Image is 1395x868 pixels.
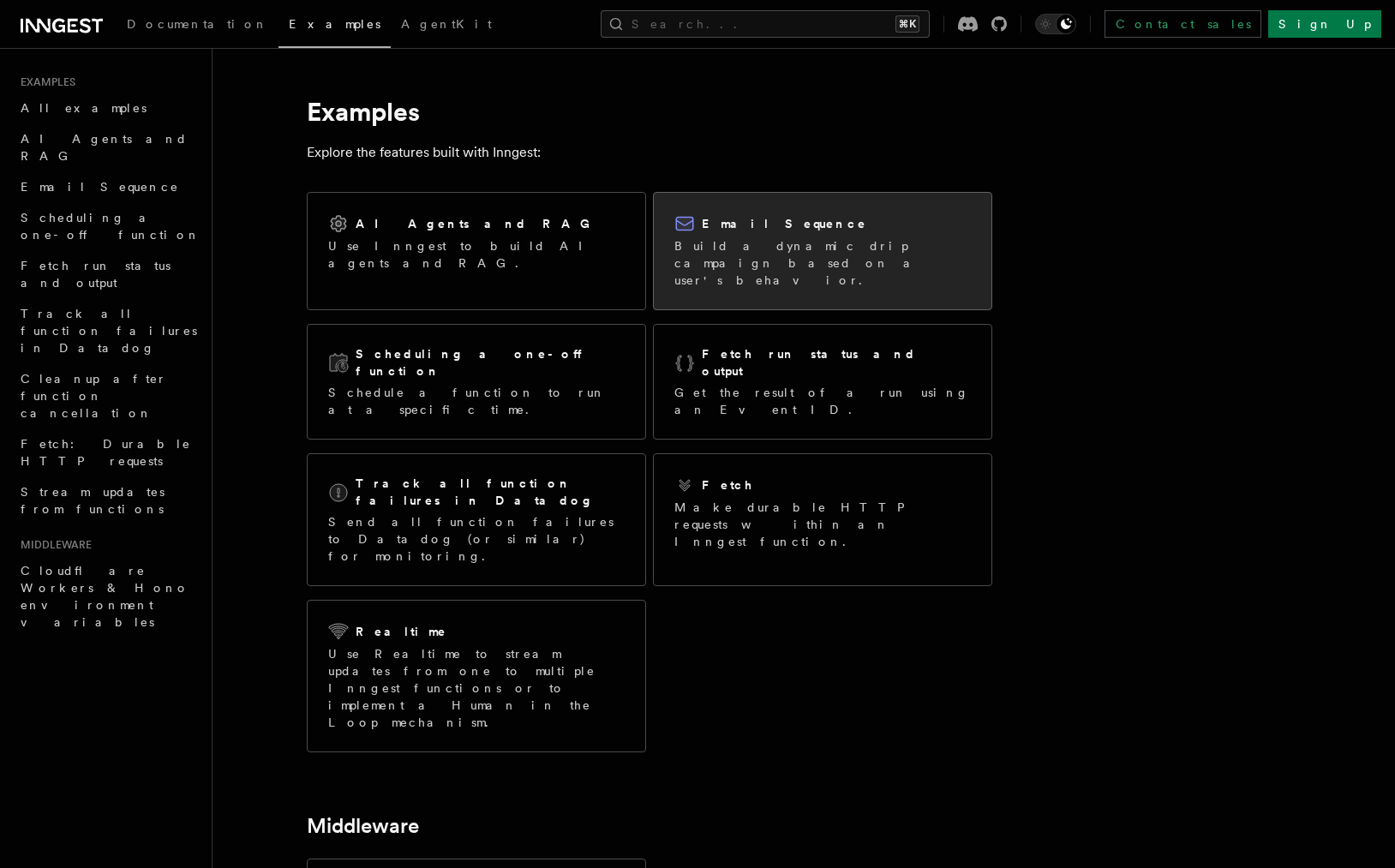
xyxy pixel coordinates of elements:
[14,75,75,89] span: Examples
[356,623,447,640] h2: Realtime
[14,123,201,171] a: AI Agents and RAG
[653,192,992,310] a: Email SequenceBuild a dynamic drip campaign based on a user's behavior.
[289,17,380,31] span: Examples
[14,363,201,428] a: Cleanup after function cancellation
[14,250,201,298] a: Fetch run status and output
[895,15,919,33] kbd: ⌘K
[674,384,971,418] p: Get the result of a run using an Event ID.
[601,10,930,38] button: Search...⌘K
[21,132,188,163] span: AI Agents and RAG
[401,17,492,31] span: AgentKit
[21,180,179,194] span: Email Sequence
[391,5,502,46] a: AgentKit
[328,645,625,731] p: Use Realtime to stream updates from one to multiple Inngest functions or to implement a Human in ...
[14,538,92,552] span: Middleware
[14,476,201,524] a: Stream updates from functions
[702,476,754,494] h2: Fetch
[328,513,625,565] p: Send all function failures to Datadog (or similar) for monitoring.
[1105,10,1261,38] a: Contact sales
[307,324,646,440] a: Scheduling a one-off functionSchedule a function to run at a specific time.
[674,237,971,289] p: Build a dynamic drip campaign based on a user's behavior.
[278,5,391,48] a: Examples
[307,96,992,127] h1: Examples
[21,564,189,629] span: Cloudflare Workers & Hono environment variables
[356,345,625,380] h2: Scheduling a one-off function
[14,93,201,123] a: All examples
[21,372,167,420] span: Cleanup after function cancellation
[356,215,599,232] h2: AI Agents and RAG
[127,17,268,31] span: Documentation
[21,307,197,355] span: Track all function failures in Datadog
[702,345,971,380] h2: Fetch run status and output
[307,141,992,165] p: Explore the features built with Inngest:
[21,259,171,290] span: Fetch run status and output
[14,202,201,250] a: Scheduling a one-off function
[653,453,992,586] a: FetchMake durable HTTP requests within an Inngest function.
[1035,14,1076,34] button: Toggle dark mode
[307,453,646,586] a: Track all function failures in DatadogSend all function failures to Datadog (or similar) for moni...
[307,192,646,310] a: AI Agents and RAGUse Inngest to build AI agents and RAG.
[307,814,419,838] a: Middleware
[674,499,971,550] p: Make durable HTTP requests within an Inngest function.
[21,485,165,516] span: Stream updates from functions
[1268,10,1381,38] a: Sign Up
[653,324,992,440] a: Fetch run status and outputGet the result of a run using an Event ID.
[14,555,201,638] a: Cloudflare Workers & Hono environment variables
[328,237,625,272] p: Use Inngest to build AI agents and RAG.
[117,5,278,46] a: Documentation
[702,215,867,232] h2: Email Sequence
[328,384,625,418] p: Schedule a function to run at a specific time.
[356,475,625,509] h2: Track all function failures in Datadog
[14,171,201,202] a: Email Sequence
[14,428,201,476] a: Fetch: Durable HTTP requests
[14,298,201,363] a: Track all function failures in Datadog
[21,101,147,115] span: All examples
[307,600,646,752] a: RealtimeUse Realtime to stream updates from one to multiple Inngest functions or to implement a H...
[21,437,191,468] span: Fetch: Durable HTTP requests
[21,211,201,242] span: Scheduling a one-off function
